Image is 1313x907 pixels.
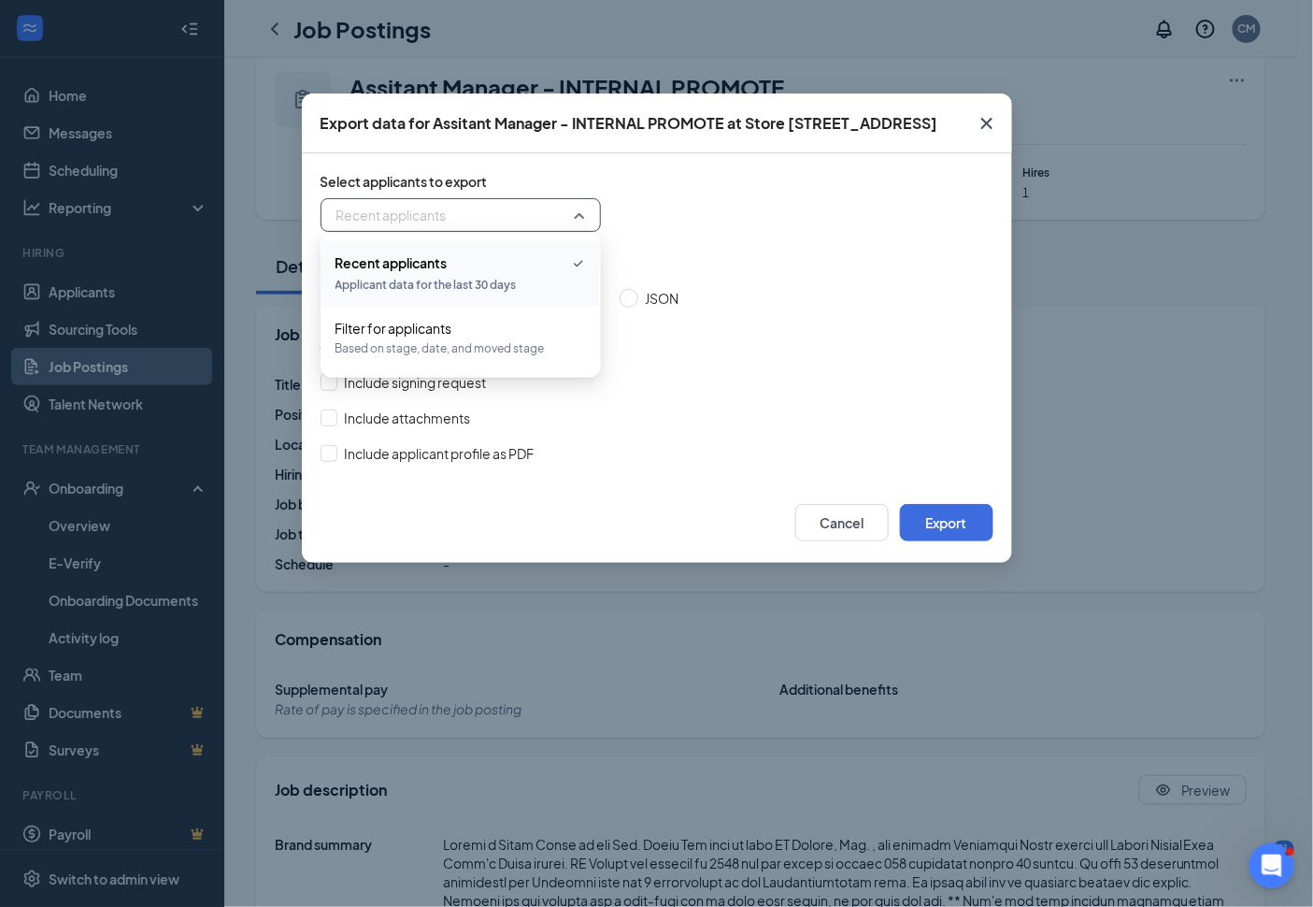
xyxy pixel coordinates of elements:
[345,444,535,463] p: Include applicant profile as PDF
[336,201,585,229] span: Recent applicants
[321,338,993,357] span: Options
[795,504,889,541] button: Cancel
[345,373,487,392] p: Include signing request
[1249,843,1294,888] iframe: Intercom live chat
[345,409,471,427] p: Include attachments
[321,172,993,191] span: Select applicants to export
[962,94,1012,153] button: Close
[335,338,586,359] span: Based on stage, date, and moved stage
[638,288,687,309] span: JSON
[335,252,448,275] span: Recent applicants
[335,275,586,295] span: Applicant data for the last 30 days
[321,113,938,134] div: Export data for Assitant Manager - INTERNAL PROMOTE at Store [STREET_ADDRESS]
[321,254,993,273] span: Select export type
[571,252,586,275] svg: Checkmark
[900,504,993,541] button: Export
[976,112,998,135] svg: Cross
[335,318,452,338] span: Filter for applicants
